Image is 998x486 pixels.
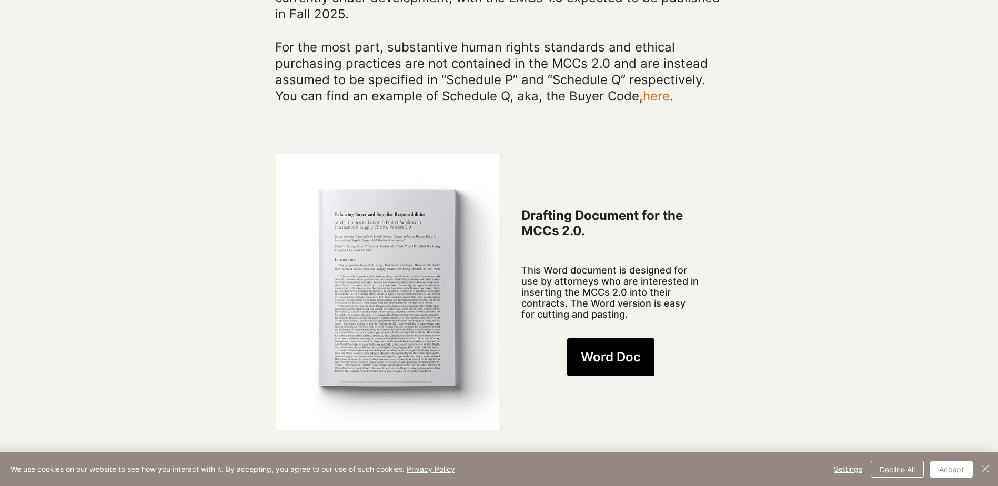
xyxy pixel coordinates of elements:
span: This Word document is designed for use by attorneys who are interested in inserting the MCCs 2.0 ... [521,265,699,320]
button: Close [979,461,992,478]
a: here [643,88,670,104]
a: Privacy Policy [407,464,455,473]
span: Drafting Document for the MCCs 2.0. [521,208,683,238]
span: We use cookies on our website to see how you interact with it. By accepting, you agree to our use... [11,464,455,474]
span: For the most part, substantive human rights standards and ethical purchasing practices are not co... [275,39,708,104]
span: Word Doc [581,348,641,366]
button: Accept [930,461,973,478]
span: Settings [834,461,862,477]
a: Word Doc [567,338,654,376]
img: Close [979,462,992,475]
button: Decline All [871,461,924,478]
